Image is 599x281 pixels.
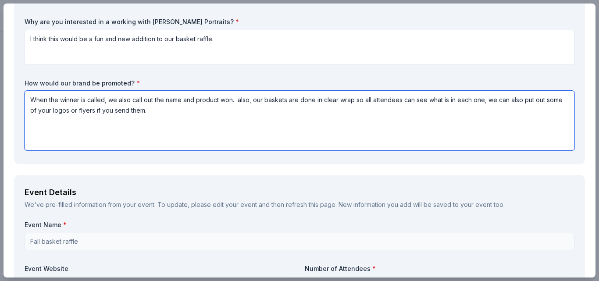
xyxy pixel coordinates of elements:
label: Event Name [25,221,574,229]
div: Event Details [25,185,574,199]
div: We've pre-filled information from your event. To update, please edit your event and then refresh ... [25,199,574,210]
textarea: When the winner is called, we also call out the name and product won. also, our baskets are done ... [25,91,574,150]
label: Why are you interested in a working with [PERSON_NAME] Portraits? [25,18,574,26]
label: Event Website [25,264,294,273]
label: How would our brand be promoted? [25,79,574,88]
label: Number of Attendees [305,264,574,273]
textarea: I think this would be a fun and new addition to our basket raffle. [25,30,574,65]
